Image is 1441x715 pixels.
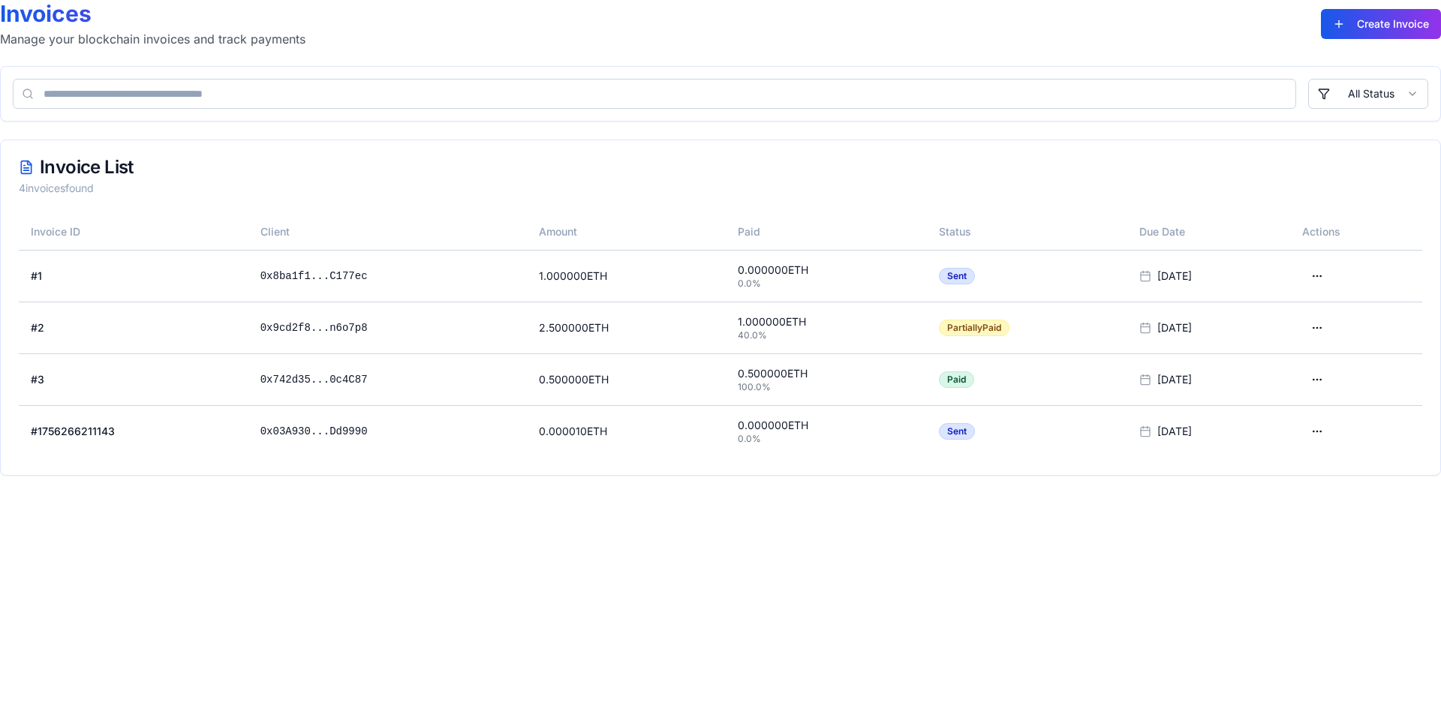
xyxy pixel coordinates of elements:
th: Due Date [1127,214,1290,250]
div: Invoice List [19,158,1422,176]
div: Sent [939,423,975,440]
th: Status [927,214,1127,250]
div: Paid [939,371,974,388]
span: 40.0 % [738,329,914,341]
span: 100.0 % [738,381,914,393]
th: Actions [1290,214,1422,250]
td: # 3 [19,353,248,405]
td: 0x9cd2f8 ... n6o7p8 [248,302,527,353]
td: 0x742d35 ... 0c4C87 [248,353,527,405]
span: 1.000000 ETH [738,314,914,329]
div: [DATE] [1139,424,1278,439]
th: Client [248,214,527,250]
div: [DATE] [1139,372,1278,387]
span: 0.0 % [738,278,914,290]
td: # 1756266211143 [19,405,248,457]
td: 2.500000 ETH [527,302,726,353]
span: 0.000000 ETH [738,418,914,433]
td: 0.000010 ETH [527,405,726,457]
div: Sent [939,268,975,284]
td: 0x03A930 ... Dd9990 [248,405,527,457]
td: 0.500000 ETH [527,353,726,405]
th: Amount [527,214,726,250]
td: 0x8ba1f1 ... C177ec [248,250,527,302]
div: [DATE] [1139,269,1278,284]
div: [DATE] [1139,320,1278,335]
span: 0.000000 ETH [738,263,914,278]
span: 0.500000 ETH [738,366,914,381]
th: Invoice ID [19,214,248,250]
button: Create Invoice [1321,9,1441,39]
div: PartiallyPaid [939,320,1009,336]
th: Paid [726,214,926,250]
td: # 1 [19,250,248,302]
div: 4 invoice s found [19,181,1422,196]
td: # 2 [19,302,248,353]
span: 0.0 % [738,433,914,445]
td: 1.000000 ETH [527,250,726,302]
